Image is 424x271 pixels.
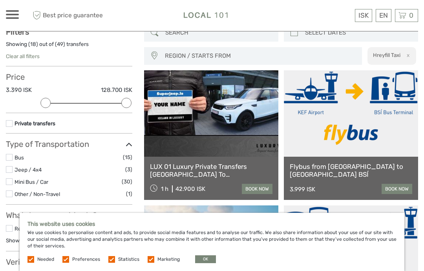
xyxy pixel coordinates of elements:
label: Needed [37,256,54,263]
span: (1) [126,189,132,198]
h3: Verified Operators [6,257,132,267]
img: Local 101 [173,6,240,25]
label: 3.390 ISK [6,86,32,94]
button: Open LiveChat chat widget [6,3,30,27]
a: Show all [6,237,26,244]
a: Relaxation/Spa [15,225,52,232]
span: (3) [125,165,132,174]
a: Mini Bus / Car [15,179,48,185]
a: Other / Non-Travel [15,191,60,197]
input: SEARCH [162,26,274,40]
div: Showing ( ) out of ( ) transfers [6,40,132,53]
label: Statistics [118,256,139,263]
a: Flybus from [GEOGRAPHIC_DATA] to [GEOGRAPHIC_DATA] BSÍ [290,163,412,179]
div: 3.999 ISK [290,186,315,193]
span: 0 [408,11,415,19]
a: book now [382,184,412,194]
button: OK [195,255,216,263]
a: Private transfers [15,120,55,126]
label: Marketing [157,256,180,263]
div: We use cookies to personalise content and ads, to provide social media features and to analyse ou... [20,213,404,271]
span: Best price guarantee [31,9,109,22]
div: 42.900 ISK [175,185,205,192]
label: Preferences [72,256,100,263]
span: (30) [122,177,132,186]
label: 128.700 ISK [101,86,132,94]
h3: Type of Transportation [6,139,132,149]
div: EN [376,9,391,22]
a: Jeep / 4x4 [15,167,42,173]
a: LUX 01 Luxury Private Transfers [GEOGRAPHIC_DATA] To [GEOGRAPHIC_DATA] [150,163,272,179]
h3: Price [6,72,132,82]
input: SELECT DATES [302,26,414,40]
button: REGION / STARTS FROM [161,49,358,62]
h5: This website uses cookies [27,221,397,227]
span: ISK [358,11,369,19]
a: book now [242,184,272,194]
h3: What do you want to do? [6,211,132,220]
span: 1 h [161,185,168,192]
span: (15) [123,153,132,162]
h2: Hreyfill Taxi [373,52,400,58]
a: Bus [15,154,24,161]
a: Clear all filters [6,53,40,59]
strong: Filters [6,27,29,37]
button: x [402,51,412,59]
label: 49 [57,40,63,48]
label: 18 [30,40,36,48]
